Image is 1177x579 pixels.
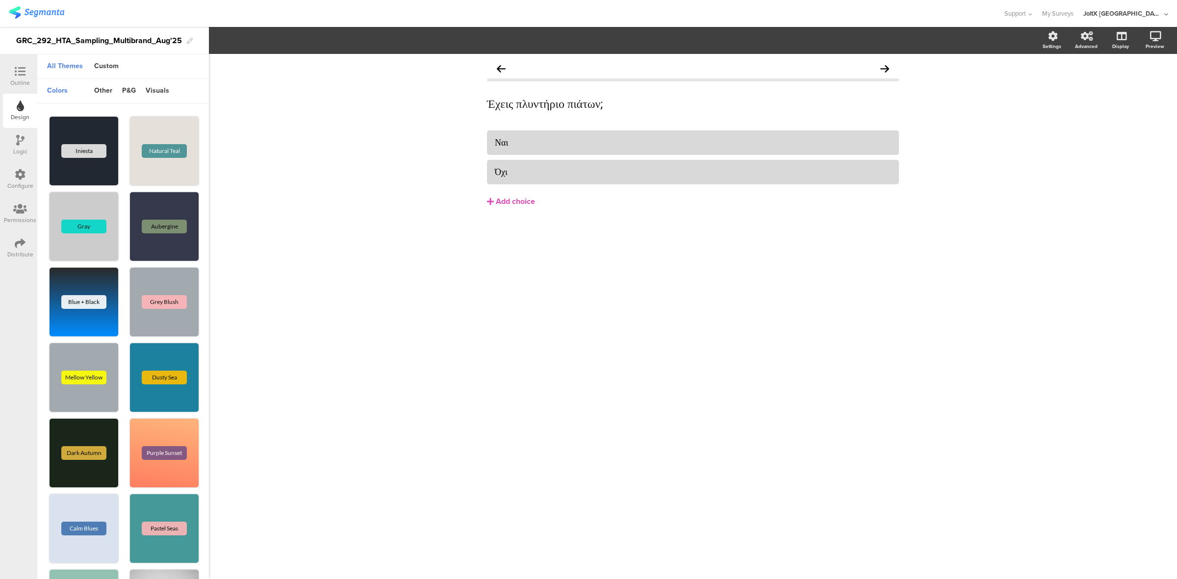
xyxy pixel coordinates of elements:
div: Iniesta [61,144,106,158]
div: Dark Autumn [61,446,106,460]
p: Έχεις πλυντήριο πιάτων; [487,96,899,111]
div: All Themes [42,58,88,75]
div: Grey Blush [142,295,187,309]
img: segmanta logo [9,6,64,19]
div: Purple Sunset [142,446,187,460]
span: Support [1004,9,1026,18]
div: Outline [10,78,30,87]
div: Design [11,113,29,122]
div: Distribute [7,250,33,259]
div: Settings [1043,43,1061,50]
div: Add choice [496,197,535,207]
div: JoltX [GEOGRAPHIC_DATA] [1083,9,1162,18]
div: GRC_292_HTA_Sampling_Multibrand_Aug'25 [16,33,182,49]
button: Add choice [487,189,899,214]
div: Aubergine [142,220,187,233]
div: Display [1112,43,1129,50]
div: Calm Blues [61,522,106,535]
div: Preview [1146,43,1164,50]
div: Logic [13,147,27,156]
div: Ναι [495,137,891,148]
div: Configure [7,181,33,190]
div: other [89,83,117,100]
div: p&g [117,83,141,100]
div: Permissions [4,216,36,225]
div: Όχι [495,166,891,177]
div: Dusty Sea [142,371,187,384]
div: Pastel Seas [142,522,187,535]
div: Mellow Yellow [61,371,106,384]
div: colors [42,83,73,100]
div: visuals [141,83,174,100]
div: Blue + Black [61,295,106,309]
div: Custom [89,58,124,75]
div: Advanced [1075,43,1098,50]
div: Gray [61,220,106,233]
div: Natural Teal [142,144,187,158]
